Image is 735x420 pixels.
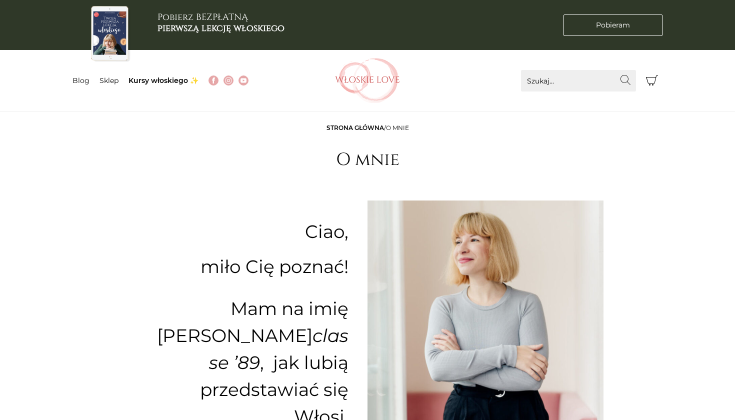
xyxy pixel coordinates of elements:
[99,76,118,85] a: Sklep
[521,70,636,91] input: Szukaj...
[157,22,284,34] b: pierwszą lekcję włoskiego
[326,124,409,131] span: /
[335,58,400,103] img: Włoskielove
[157,12,284,33] h3: Pobierz BEZPŁATNĄ
[596,20,630,30] span: Pobieram
[150,225,349,238] p: Ciao,
[336,149,399,170] h1: O mnie
[641,70,662,91] button: Koszyk
[128,76,198,85] a: Kursy włoskiego ✨
[150,253,349,280] p: miło Cię poznać!
[386,124,409,131] span: O mnie
[563,14,662,36] a: Pobieram
[326,124,384,131] a: Strona główna
[72,76,89,85] a: Blog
